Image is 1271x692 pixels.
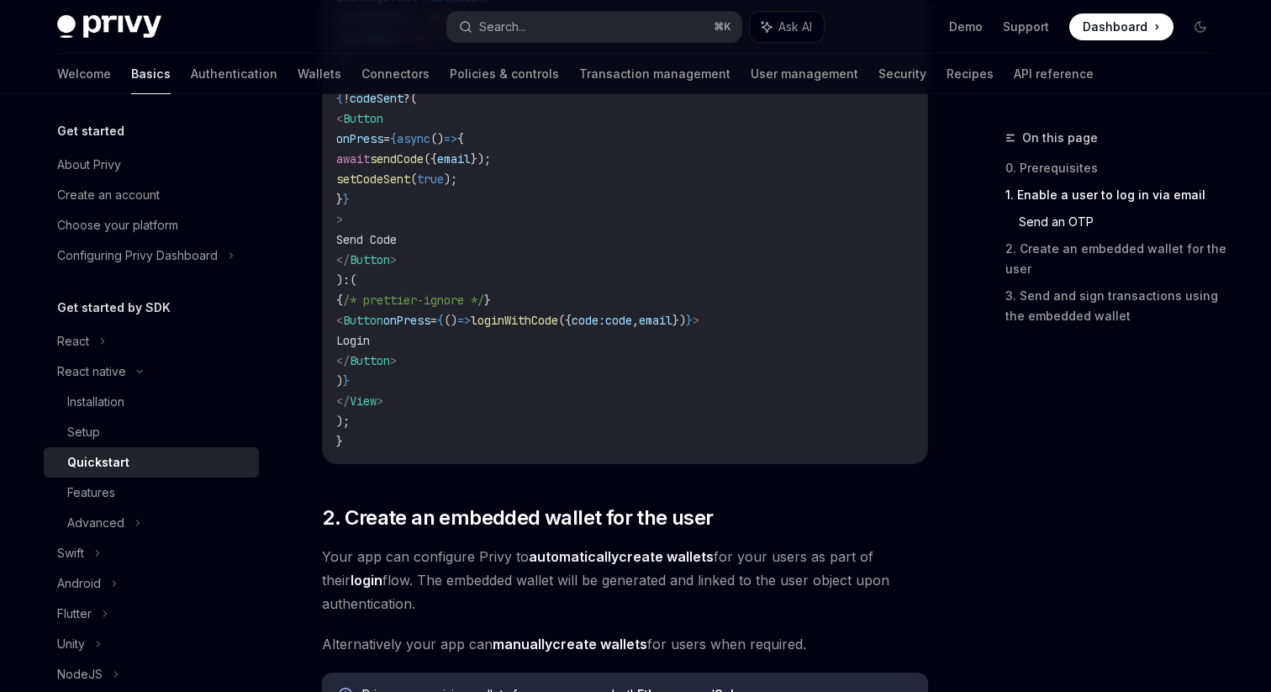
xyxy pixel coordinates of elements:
span: , [632,313,639,328]
span: < [336,111,343,126]
a: Installation [44,387,259,417]
div: Setup [67,422,100,442]
span: Button [343,111,383,126]
span: onPress [383,313,430,328]
div: About Privy [57,155,121,175]
a: Wallets [298,54,341,94]
div: NodeJS [57,664,103,684]
span: code [605,313,632,328]
h5: Get started by SDK [57,298,171,318]
a: Policies & controls [450,54,559,94]
span: ) [336,373,343,388]
span: ⌘ K [714,20,731,34]
span: </ [336,394,350,409]
span: ( [350,272,356,288]
span: > [390,353,397,368]
span: ( [410,91,417,106]
span: code: [572,313,605,328]
a: Support [1003,18,1049,35]
strong: login [351,572,382,589]
span: => [457,313,471,328]
strong: manually [493,636,552,652]
div: Unity [57,634,85,654]
span: Your app can configure Privy to for your users as part of their flow. The embedded wallet will be... [322,545,928,615]
div: Swift [57,543,84,563]
span: await [336,151,370,166]
span: > [693,313,699,328]
span: > [390,252,397,267]
span: ({ [558,313,572,328]
a: API reference [1014,54,1094,94]
span: } [343,373,350,388]
a: Features [44,478,259,508]
span: < [336,313,343,328]
a: Create an account [44,180,259,210]
a: 1. Enable a user to log in via email [1005,182,1227,209]
span: } [484,293,491,308]
span: } [343,192,350,207]
h5: Get started [57,121,124,141]
span: ! [343,91,350,106]
a: Send an OTP [1019,209,1227,235]
a: Choose your platform [44,210,259,240]
span: ) [336,272,343,288]
a: Transaction management [579,54,730,94]
div: Quickstart [67,452,129,473]
span: email [437,151,471,166]
a: automaticallycreate wallets [529,548,714,566]
span: > [377,394,383,409]
a: Demo [949,18,983,35]
span: }) [672,313,686,328]
div: Installation [67,392,124,412]
span: loginWithCode [471,313,558,328]
span: 2. Create an embedded wallet for the user [322,504,713,531]
div: Features [67,483,115,503]
a: Welcome [57,54,111,94]
span: On this page [1022,128,1098,148]
a: 2. Create an embedded wallet for the user [1005,235,1227,283]
a: 0. Prerequisites [1005,155,1227,182]
a: User management [751,54,858,94]
img: dark logo [57,15,161,39]
div: Flutter [57,604,92,624]
a: Quickstart [44,447,259,478]
span: }); [471,151,491,166]
span: } [336,434,343,449]
span: {async [390,131,430,146]
div: Advanced [67,513,124,533]
button: Ask AI [750,12,824,42]
span: () [444,313,457,328]
span: onPress [336,131,383,146]
button: Toggle dark mode [1187,13,1214,40]
span: { [457,131,464,146]
span: ); [336,414,350,429]
a: Connectors [361,54,430,94]
div: Search... [479,17,526,37]
span: Button [350,252,390,267]
a: manuallycreate wallets [493,636,647,653]
div: React [57,331,89,351]
span: Ask AI [778,18,812,35]
span: ( [410,172,417,187]
span: setCodeSent [336,172,410,187]
span: </ [336,252,350,267]
span: ); [444,172,457,187]
div: Create an account [57,185,160,205]
span: email [639,313,672,328]
span: Send Code [336,232,397,247]
span: } [336,192,343,207]
span: { [336,91,343,106]
span: codeSent [350,91,403,106]
span: View [350,394,377,409]
span: ? [403,91,410,106]
span: => [444,131,457,146]
span: > [336,212,343,227]
span: { [437,313,444,328]
span: { [336,293,343,308]
a: Recipes [947,54,994,94]
a: Security [878,54,926,94]
span: Login [336,333,370,348]
a: About Privy [44,150,259,180]
div: Choose your platform [57,215,178,235]
span: ({ [424,151,437,166]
